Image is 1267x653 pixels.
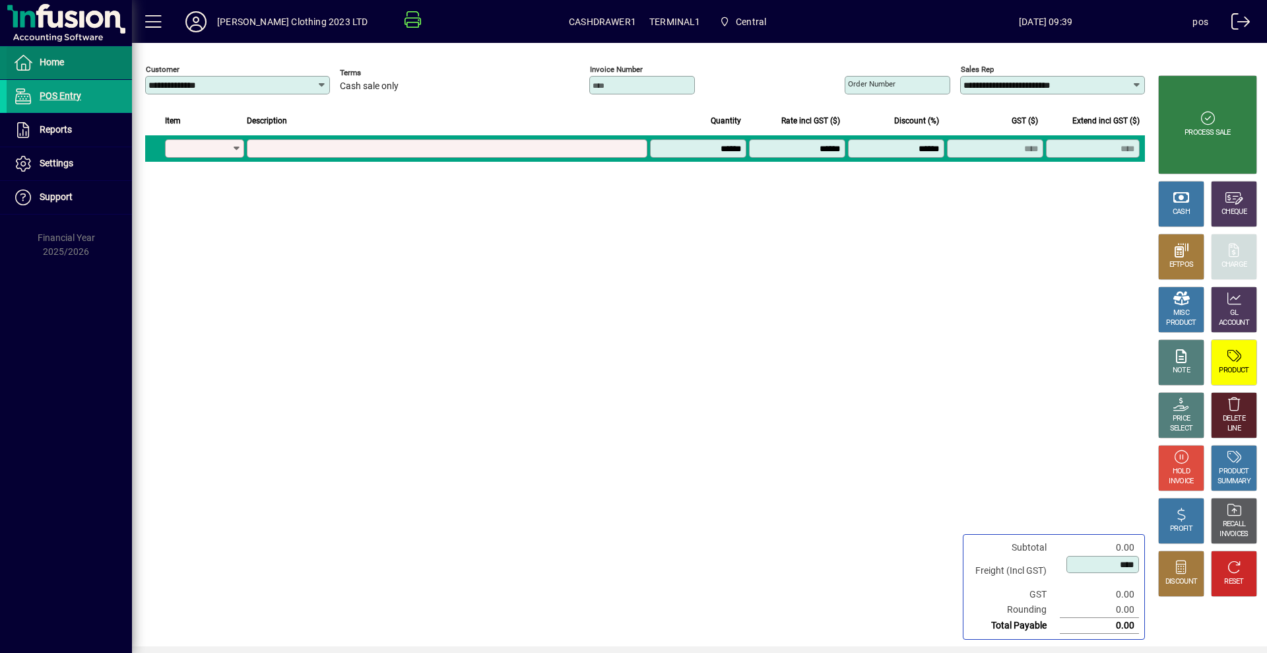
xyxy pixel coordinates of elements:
button: Profile [175,10,217,34]
div: PRICE [1173,414,1190,424]
a: Logout [1221,3,1251,46]
span: Description [247,114,287,128]
span: Support [40,191,73,202]
mat-label: Invoice number [590,65,643,74]
span: Rate incl GST ($) [781,114,840,128]
span: CASHDRAWER1 [569,11,636,32]
span: GST ($) [1012,114,1038,128]
a: Settings [7,147,132,180]
span: Cash sale only [340,81,399,92]
span: Extend incl GST ($) [1072,114,1140,128]
div: DISCOUNT [1165,577,1197,587]
div: EFTPOS [1169,260,1194,270]
div: RECALL [1223,520,1246,530]
div: INVOICE [1169,477,1193,487]
span: Reports [40,124,72,135]
span: Quantity [711,114,741,128]
div: ACCOUNT [1219,318,1249,328]
div: PROCESS SALE [1185,128,1231,138]
mat-label: Customer [146,65,179,74]
div: HOLD [1173,467,1190,477]
div: RESET [1224,577,1244,587]
span: Settings [40,158,73,168]
mat-label: Order number [848,79,895,88]
span: Item [165,114,181,128]
span: Terms [340,69,419,77]
div: CHARGE [1221,260,1247,270]
td: 0.00 [1060,618,1139,634]
div: LINE [1227,424,1241,434]
td: 0.00 [1060,587,1139,602]
div: SUMMARY [1218,477,1251,487]
div: SELECT [1170,424,1193,434]
div: pos [1192,11,1208,32]
div: [PERSON_NAME] Clothing 2023 LTD [217,11,368,32]
td: Rounding [969,602,1060,618]
span: TERMINAL1 [649,11,701,32]
td: 0.00 [1060,540,1139,555]
span: Central [714,10,772,34]
mat-label: Sales rep [961,65,994,74]
div: CHEQUE [1221,207,1247,217]
a: Support [7,181,132,214]
td: 0.00 [1060,602,1139,618]
div: MISC [1173,308,1189,318]
span: Central [736,11,766,32]
div: NOTE [1173,366,1190,376]
div: DELETE [1223,414,1245,424]
a: Reports [7,114,132,147]
div: PROFIT [1170,524,1192,534]
a: Home [7,46,132,79]
div: PRODUCT [1219,366,1249,376]
td: GST [969,587,1060,602]
span: Home [40,57,64,67]
div: PRODUCT [1166,318,1196,328]
div: INVOICES [1219,530,1248,539]
div: GL [1230,308,1239,318]
div: PRODUCT [1219,467,1249,477]
span: [DATE] 09:39 [899,11,1193,32]
span: POS Entry [40,90,81,101]
span: Discount (%) [894,114,939,128]
td: Freight (Incl GST) [969,555,1060,587]
div: CASH [1173,207,1190,217]
td: Total Payable [969,618,1060,634]
td: Subtotal [969,540,1060,555]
